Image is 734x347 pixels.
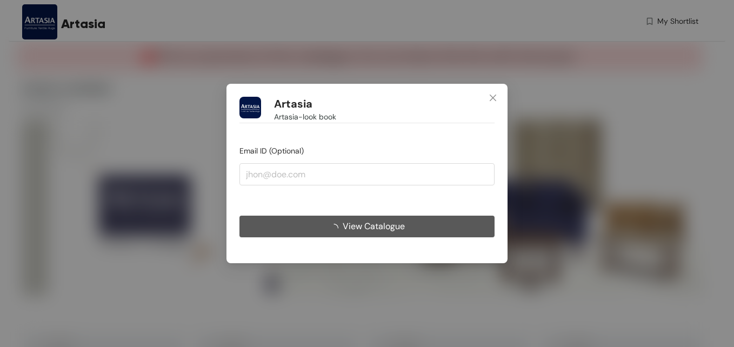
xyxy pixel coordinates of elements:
[274,97,312,111] h1: Artasia
[274,111,336,123] span: Artasia-look book
[239,97,261,118] img: Buyer Portal
[489,94,497,102] span: close
[239,146,304,156] span: Email ID (Optional)
[239,216,495,237] button: View Catalogue
[239,163,495,185] input: jhon@doe.com
[343,219,405,233] span: View Catalogue
[330,224,343,232] span: loading
[478,84,508,113] button: Close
